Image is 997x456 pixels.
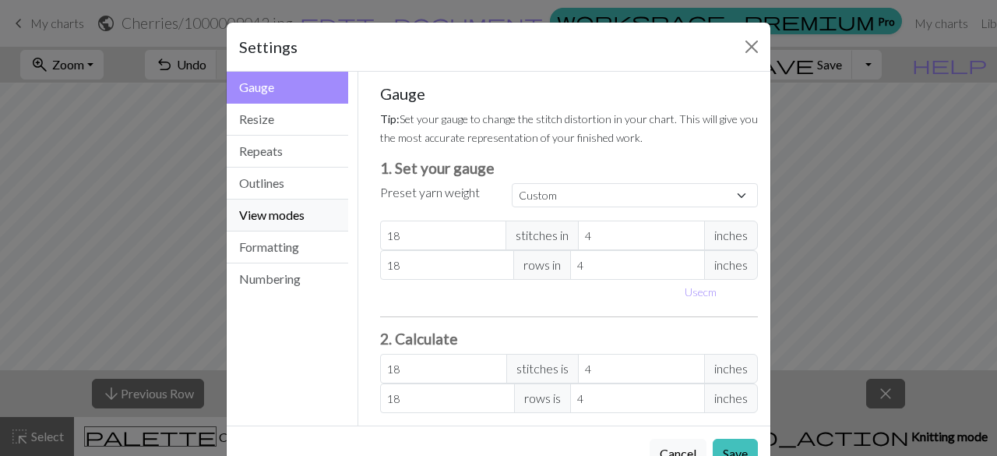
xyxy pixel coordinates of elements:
[227,136,348,168] button: Repeats
[380,159,759,177] h3: 1. Set your gauge
[380,84,759,103] h5: Gauge
[704,384,758,413] span: inches
[227,168,348,200] button: Outlines
[227,104,348,136] button: Resize
[380,330,759,348] h3: 2. Calculate
[227,200,348,232] button: View modes
[239,35,298,58] h5: Settings
[704,221,758,250] span: inches
[506,221,579,250] span: stitches in
[513,250,571,280] span: rows in
[704,250,758,280] span: inches
[227,232,348,263] button: Formatting
[514,384,571,413] span: rows is
[678,280,724,304] button: Usecm
[380,183,480,202] label: Preset yarn weight
[380,112,758,144] small: Set your gauge to change the stitch distortion in your chart. This will give you the most accurat...
[506,354,579,384] span: stitches is
[739,34,764,59] button: Close
[227,72,348,104] button: Gauge
[704,354,758,384] span: inches
[380,112,400,125] strong: Tip:
[227,263,348,295] button: Numbering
